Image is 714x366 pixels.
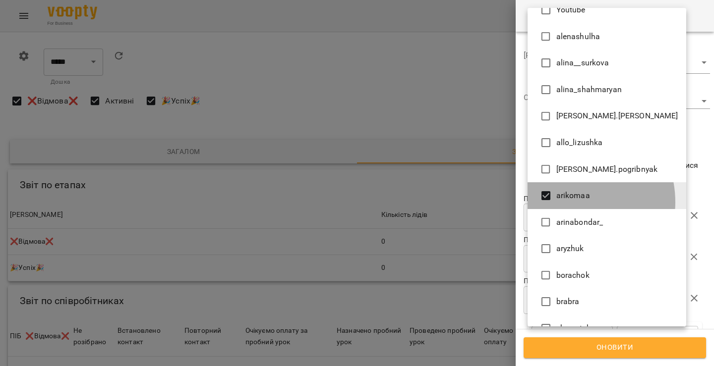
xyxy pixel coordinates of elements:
[556,110,678,122] span: [PERSON_NAME].[PERSON_NAME]
[556,243,584,255] span: aryzhuk
[556,216,603,228] span: arinabondar_
[556,296,580,308] span: brabra
[556,57,609,69] span: alina__surkova
[556,163,658,175] span: [PERSON_NAME].pogribnyak
[556,84,622,96] span: alina_shahmaryan
[556,322,599,334] span: chernetskav
[556,269,590,281] span: borachok
[556,190,590,202] span: arikomaa
[556,31,600,43] span: alenashulha
[556,4,586,16] span: Youtube
[556,137,603,149] span: allo_lizushka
